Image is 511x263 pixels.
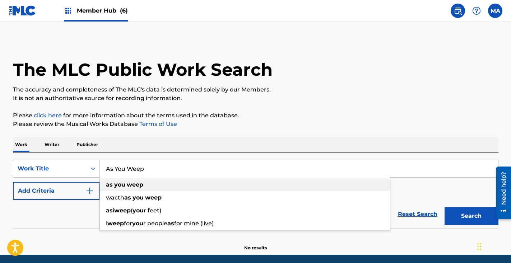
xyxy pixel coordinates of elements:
p: Please review the Musical Works Database [13,120,498,128]
a: Reset Search [394,206,441,222]
p: It is not an authoritative source for recording information. [13,94,498,103]
span: wacth [106,194,124,201]
div: Help [469,4,484,18]
a: Terms of Use [138,121,177,127]
strong: you [114,181,125,188]
span: Member Hub [77,6,128,15]
span: for [124,220,132,227]
img: Top Rightsholders [64,6,73,15]
p: The accuracy and completeness of The MLC's data is determined solely by our Members. [13,85,498,94]
p: Publisher [74,137,100,152]
button: Search [445,207,498,225]
iframe: Chat Widget [475,229,511,263]
span: for mine (live) [174,220,214,227]
img: 9d2ae6d4665cec9f34b9.svg [85,187,94,195]
strong: as [124,194,131,201]
strong: weep [114,207,131,214]
strong: as [106,181,113,188]
button: Add Criteria [13,182,100,200]
img: search [454,6,462,15]
strong: you [133,194,144,201]
p: No results [244,236,267,251]
strong: as [167,220,174,227]
div: Work Title [18,164,82,173]
a: Public Search [451,4,465,18]
p: Writer [42,137,61,152]
img: MLC Logo [9,5,36,16]
span: ( [131,207,133,214]
div: User Menu [488,4,502,18]
h1: The MLC Public Work Search [13,59,273,80]
strong: as [106,207,113,214]
span: r people [143,220,167,227]
p: Work [13,137,29,152]
p: Please for more information about the terms used in the database. [13,111,498,120]
a: click here [34,112,62,119]
span: (6) [120,7,128,14]
strong: weep [127,181,143,188]
span: i [106,220,107,227]
span: r feet) [144,207,161,214]
form: Search Form [13,160,498,229]
iframe: Resource Center [491,164,511,222]
strong: you [133,207,144,214]
strong: weep [107,220,124,227]
img: help [472,6,481,15]
strong: you [132,220,143,227]
div: Drag [477,236,482,257]
span: i [113,207,114,214]
strong: weep [145,194,162,201]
